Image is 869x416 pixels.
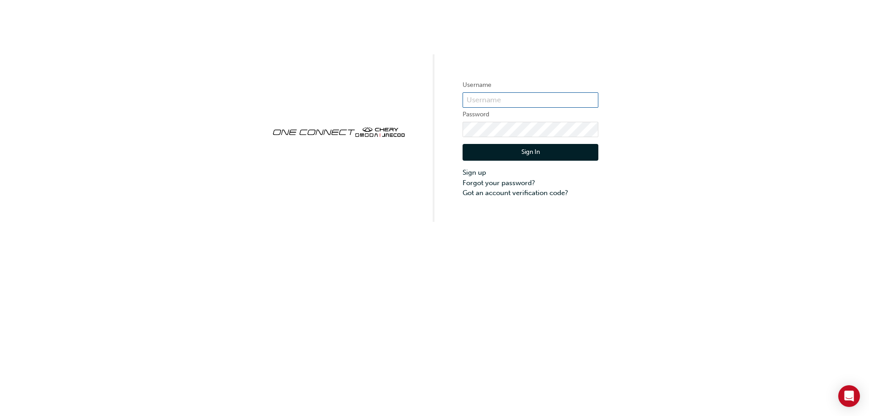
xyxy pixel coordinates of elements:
label: Password [463,109,598,120]
img: oneconnect [271,120,406,143]
button: Sign In [463,144,598,161]
a: Got an account verification code? [463,188,598,198]
input: Username [463,92,598,108]
label: Username [463,80,598,91]
div: Open Intercom Messenger [838,385,860,407]
a: Sign up [463,167,598,178]
a: Forgot your password? [463,178,598,188]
